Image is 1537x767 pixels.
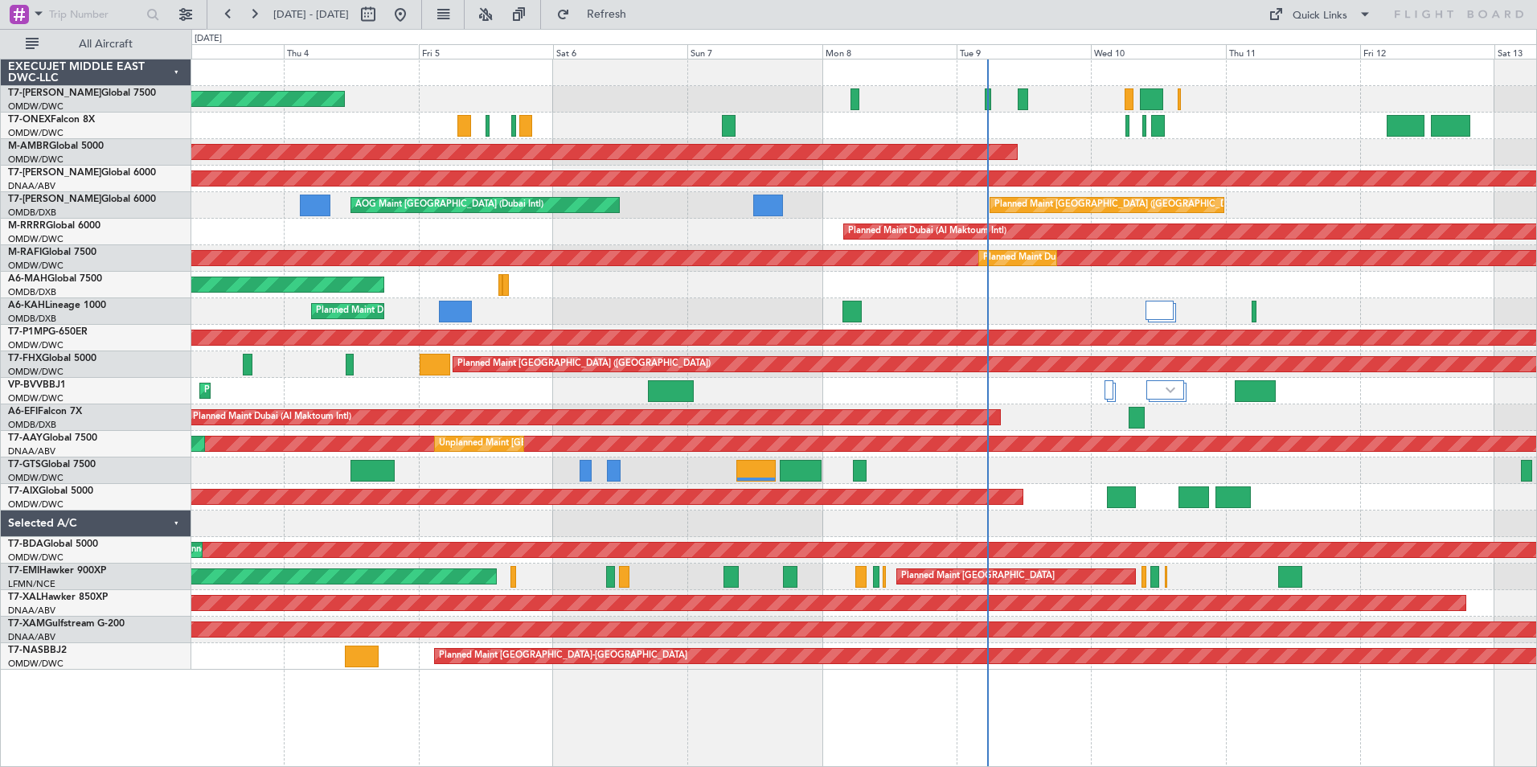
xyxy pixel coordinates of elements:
[8,221,100,231] a: M-RRRRGlobal 6000
[8,380,66,390] a: VP-BVVBBJ1
[957,44,1091,59] div: Tue 9
[8,486,39,496] span: T7-AIX
[8,327,88,337] a: T7-P1MPG-650ER
[193,405,351,429] div: Planned Maint Dubai (Al Maktoum Intl)
[8,646,43,655] span: T7-NAS
[8,433,97,443] a: T7-AAYGlobal 7500
[8,115,95,125] a: T7-ONEXFalcon 8X
[1293,8,1347,24] div: Quick Links
[848,219,1006,244] div: Planned Maint Dubai (Al Maktoum Intl)
[8,605,55,617] a: DNAA/ABV
[8,142,49,151] span: M-AMBR
[8,380,43,390] span: VP-BVV
[8,354,96,363] a: T7-FHXGlobal 5000
[8,631,55,643] a: DNAA/ABV
[8,445,55,457] a: DNAA/ABV
[18,31,174,57] button: All Aircraft
[8,566,106,576] a: T7-EMIHawker 900XP
[8,301,106,310] a: A6-KAHLineage 1000
[273,7,349,22] span: [DATE] - [DATE]
[8,313,56,325] a: OMDB/DXB
[8,260,64,272] a: OMDW/DWC
[8,646,67,655] a: T7-NASBBJ2
[822,44,957,59] div: Mon 8
[8,566,39,576] span: T7-EMI
[8,168,101,178] span: T7-[PERSON_NAME]
[8,460,41,470] span: T7-GTS
[8,286,56,298] a: OMDB/DXB
[8,433,43,443] span: T7-AAY
[8,115,51,125] span: T7-ONEX
[284,44,418,59] div: Thu 4
[8,142,104,151] a: M-AMBRGlobal 5000
[8,207,56,219] a: OMDB/DXB
[8,619,45,629] span: T7-XAM
[8,221,46,231] span: M-RRRR
[204,379,363,403] div: Planned Maint Dubai (Al Maktoum Intl)
[8,539,43,549] span: T7-BDA
[8,180,55,192] a: DNAA/ABV
[8,127,64,139] a: OMDW/DWC
[8,392,64,404] a: OMDW/DWC
[8,619,125,629] a: T7-XAMGulfstream G-200
[573,9,641,20] span: Refresh
[8,460,96,470] a: T7-GTSGlobal 7500
[8,419,56,431] a: OMDB/DXB
[355,193,543,217] div: AOG Maint [GEOGRAPHIC_DATA] (Dubai Intl)
[8,407,38,416] span: A6-EFI
[901,564,1055,589] div: Planned Maint [GEOGRAPHIC_DATA]
[1091,44,1225,59] div: Wed 10
[994,193,1263,217] div: Planned Maint [GEOGRAPHIC_DATA] ([GEOGRAPHIC_DATA] Intl)
[8,472,64,484] a: OMDW/DWC
[8,248,96,257] a: M-RAFIGlobal 7500
[1260,2,1379,27] button: Quick Links
[8,88,101,98] span: T7-[PERSON_NAME]
[687,44,822,59] div: Sun 7
[8,552,64,564] a: OMDW/DWC
[1360,44,1494,59] div: Fri 12
[553,44,687,59] div: Sat 6
[1166,387,1175,393] img: arrow-gray.svg
[49,2,141,27] input: Trip Number
[8,354,42,363] span: T7-FHX
[8,274,47,284] span: A6-MAH
[8,100,64,113] a: OMDW/DWC
[549,2,646,27] button: Refresh
[419,44,553,59] div: Fri 5
[8,366,64,378] a: OMDW/DWC
[42,39,170,50] span: All Aircraft
[8,274,102,284] a: A6-MAHGlobal 7500
[8,154,64,166] a: OMDW/DWC
[8,88,156,98] a: T7-[PERSON_NAME]Global 7500
[457,352,711,376] div: Planned Maint [GEOGRAPHIC_DATA] ([GEOGRAPHIC_DATA])
[8,168,156,178] a: T7-[PERSON_NAME]Global 6000
[150,44,284,59] div: Wed 3
[8,195,101,204] span: T7-[PERSON_NAME]
[8,593,108,602] a: T7-XALHawker 850XP
[983,246,1141,270] div: Planned Maint Dubai (Al Maktoum Intl)
[8,233,64,245] a: OMDW/DWC
[8,498,64,511] a: OMDW/DWC
[8,301,45,310] span: A6-KAH
[8,578,55,590] a: LFMN/NCE
[8,248,42,257] span: M-RAFI
[8,486,93,496] a: T7-AIXGlobal 5000
[8,658,64,670] a: OMDW/DWC
[316,299,474,323] div: Planned Maint Dubai (Al Maktoum Intl)
[8,339,64,351] a: OMDW/DWC
[439,644,687,668] div: Planned Maint [GEOGRAPHIC_DATA]-[GEOGRAPHIC_DATA]
[8,327,48,337] span: T7-P1MP
[8,593,41,602] span: T7-XAL
[439,432,677,456] div: Unplanned Maint [GEOGRAPHIC_DATA] (Al Maktoum Intl)
[8,539,98,549] a: T7-BDAGlobal 5000
[195,32,222,46] div: [DATE]
[8,195,156,204] a: T7-[PERSON_NAME]Global 6000
[1226,44,1360,59] div: Thu 11
[8,407,82,416] a: A6-EFIFalcon 7X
